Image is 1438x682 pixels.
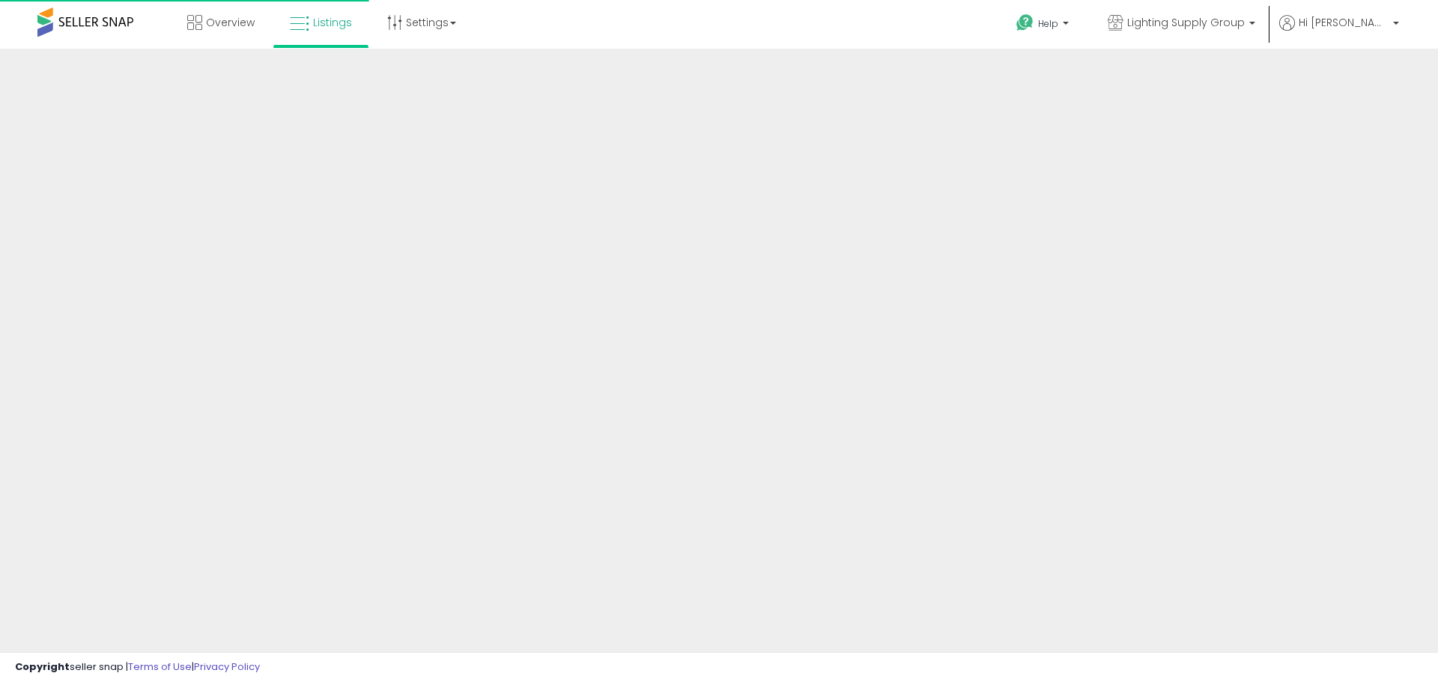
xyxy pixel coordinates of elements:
[15,660,70,674] strong: Copyright
[206,15,255,30] span: Overview
[194,660,260,674] a: Privacy Policy
[1299,15,1389,30] span: Hi [PERSON_NAME]
[1127,15,1245,30] span: Lighting Supply Group
[313,15,352,30] span: Listings
[1016,13,1034,32] i: Get Help
[128,660,192,674] a: Terms of Use
[15,660,260,675] div: seller snap | |
[1038,17,1058,30] span: Help
[1004,2,1084,49] a: Help
[1279,15,1399,49] a: Hi [PERSON_NAME]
